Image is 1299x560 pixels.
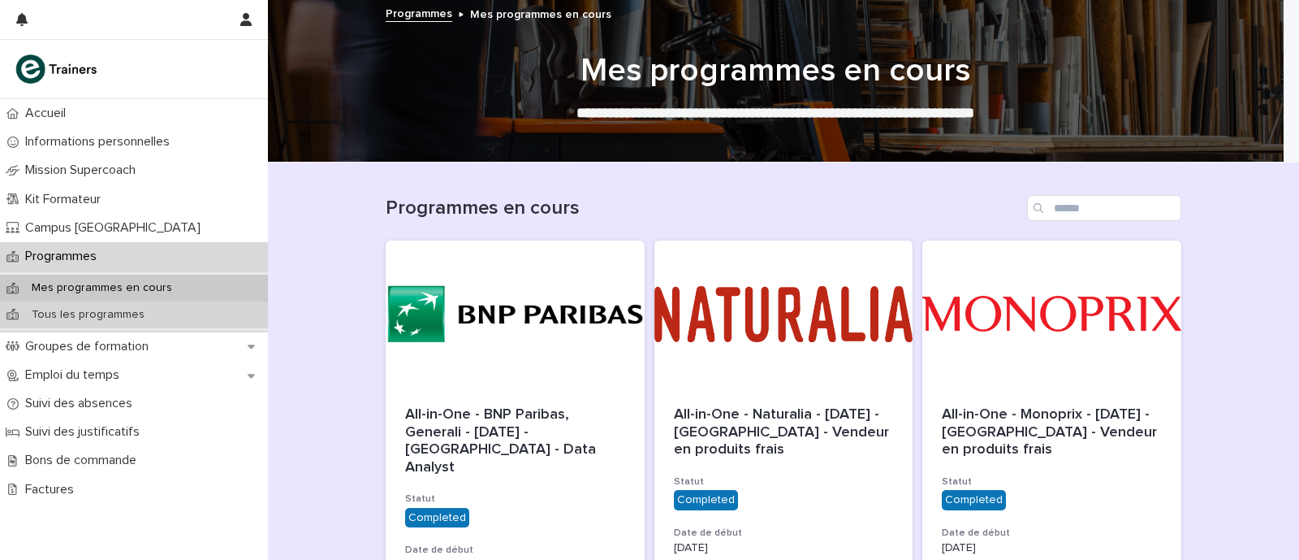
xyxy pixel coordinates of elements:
p: Factures [19,482,87,497]
div: Completed [674,490,738,510]
div: Completed [942,490,1006,510]
p: Kit Formateur [19,192,114,207]
input: Search [1027,195,1181,221]
h3: Statut [942,475,1162,488]
p: Groupes de formation [19,339,162,354]
p: Programmes [19,249,110,264]
p: [DATE] [942,541,1162,555]
h3: Statut [674,475,894,488]
p: Accueil [19,106,79,121]
span: All-in-One - Monoprix - [DATE] - [GEOGRAPHIC_DATA] - Vendeur en produits frais [942,407,1161,457]
a: Programmes [386,3,452,22]
p: Mes programmes en cours [19,281,185,295]
h3: Statut [405,493,625,506]
h3: Date de début [942,527,1162,540]
p: Mission Supercoach [19,163,149,178]
h1: Programmes en cours [386,197,1021,220]
p: Bons de commande [19,453,149,468]
p: [DATE] [674,541,894,555]
div: Completed [405,508,469,528]
h1: Mes programmes en cours [378,51,1173,90]
h3: Date de début [405,544,625,557]
p: Informations personnelles [19,134,183,150]
p: Emploi du temps [19,367,132,383]
p: Mes programmes en cours [470,4,611,22]
span: All-in-One - BNP Paribas, Generali - [DATE] - [GEOGRAPHIC_DATA] - Data Analyst [405,407,600,475]
img: K0CqGN7SDeD6s4JG8KQk [13,53,102,85]
p: Tous les programmes [19,308,158,322]
h3: Date de début [674,527,894,540]
span: All-in-One - Naturalia - [DATE] - [GEOGRAPHIC_DATA] - Vendeur en produits frais [674,407,893,457]
p: Campus [GEOGRAPHIC_DATA] [19,220,214,236]
p: Suivi des justificatifs [19,424,153,440]
p: Suivi des absences [19,396,145,411]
